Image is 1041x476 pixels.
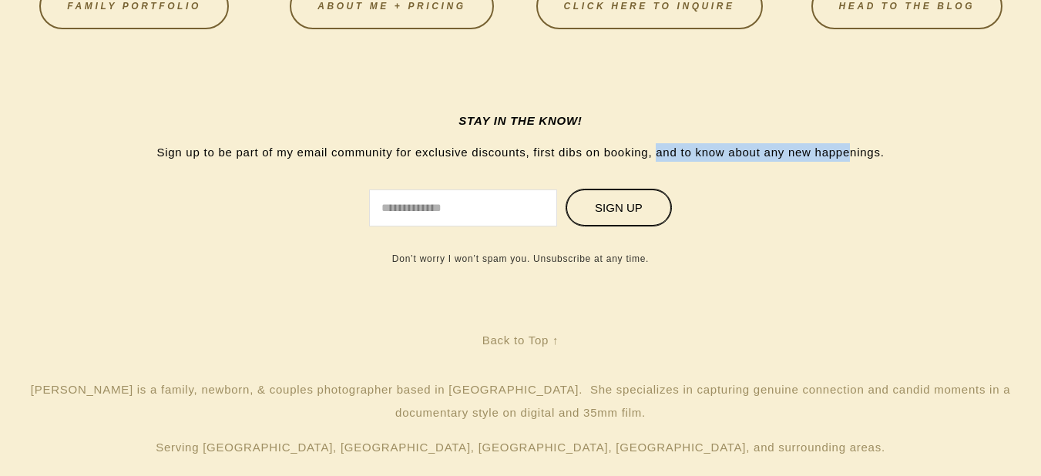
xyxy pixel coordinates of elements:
span: Sign Up [595,201,643,214]
p: Don’t worry I won’t spam you. Unsubscribe at any time. [57,253,984,264]
p: Sign up to be part of my email community for exclusive discounts, first dibs on booking, and to k... [126,143,915,162]
a: Back to Top ↑ [482,334,559,347]
em: STAY IN THE KNOW! [458,114,582,127]
p: Serving [GEOGRAPHIC_DATA], [GEOGRAPHIC_DATA], [GEOGRAPHIC_DATA], [GEOGRAPHIC_DATA], and surroundi... [18,436,1023,459]
button: Sign Up [566,189,673,226]
p: [PERSON_NAME] is a family, newborn, & couples photographer based in [GEOGRAPHIC_DATA]. She specia... [18,378,1023,424]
